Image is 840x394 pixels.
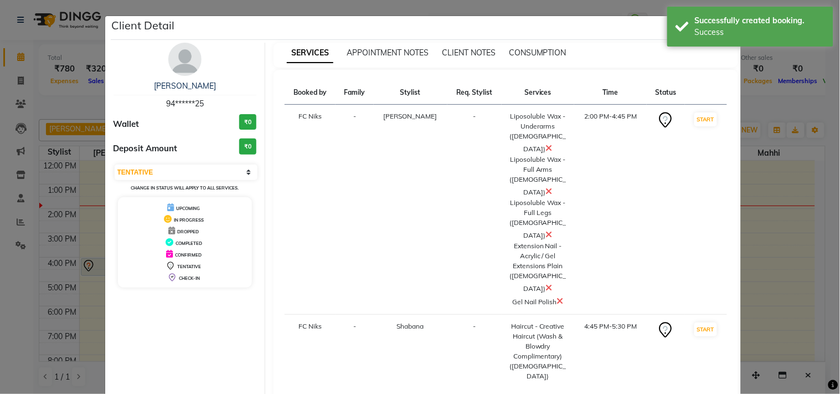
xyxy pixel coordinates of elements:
[285,105,336,315] td: FC Niks
[442,48,496,58] span: CLIENT NOTES
[508,241,568,294] div: Extension Nail - Acrylic / Gel Extensions Plain ([DEMOGRAPHIC_DATA])
[285,315,336,388] td: FC Niks
[174,217,204,223] span: IN PROGRESS
[336,81,373,105] th: Family
[447,105,502,315] td: -
[574,105,647,315] td: 2:00 PM-4:45 PM
[336,105,373,315] td: -
[384,112,437,120] span: [PERSON_NAME]
[176,206,200,211] span: UPCOMING
[508,155,568,198] div: Liposoluble Wax - Full Arms ([DEMOGRAPHIC_DATA])
[508,321,568,381] div: Haircut - Creative Haircut (Wash & Blowdry Complimentary) ([DEMOGRAPHIC_DATA])
[508,294,568,308] div: Gel Nail Polish
[176,241,202,246] span: COMPLETED
[114,142,178,155] span: Deposit Amount
[239,114,256,130] h3: ₹0
[285,81,336,105] th: Booked by
[177,229,199,234] span: DROPPED
[239,139,256,155] h3: ₹0
[447,315,502,388] td: -
[502,81,575,105] th: Services
[647,81,684,105] th: Status
[447,81,502,105] th: Req. Stylist
[347,48,429,58] span: APPOINTMENT NOTES
[574,81,647,105] th: Time
[695,15,825,27] div: Successfully created booking.
[154,81,216,91] a: [PERSON_NAME]
[179,275,200,281] span: CHECK-IN
[574,315,647,388] td: 4:45 PM-5:30 PM
[374,81,447,105] th: Stylist
[175,252,202,258] span: CONFIRMED
[397,322,424,330] span: Shabana
[508,111,568,155] div: Liposoluble Wax - Underarms ([DEMOGRAPHIC_DATA])
[287,43,333,63] span: SERVICES
[509,48,566,58] span: CONSUMPTION
[336,315,373,388] td: -
[131,185,239,191] small: Change in status will apply to all services.
[508,198,568,241] div: Liposoluble Wax - Full Legs ([DEMOGRAPHIC_DATA])
[114,118,140,131] span: Wallet
[695,27,825,38] div: Success
[168,43,202,76] img: avatar
[694,323,717,336] button: START
[112,17,175,34] h5: Client Detail
[177,264,201,269] span: TENTATIVE
[694,112,717,126] button: START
